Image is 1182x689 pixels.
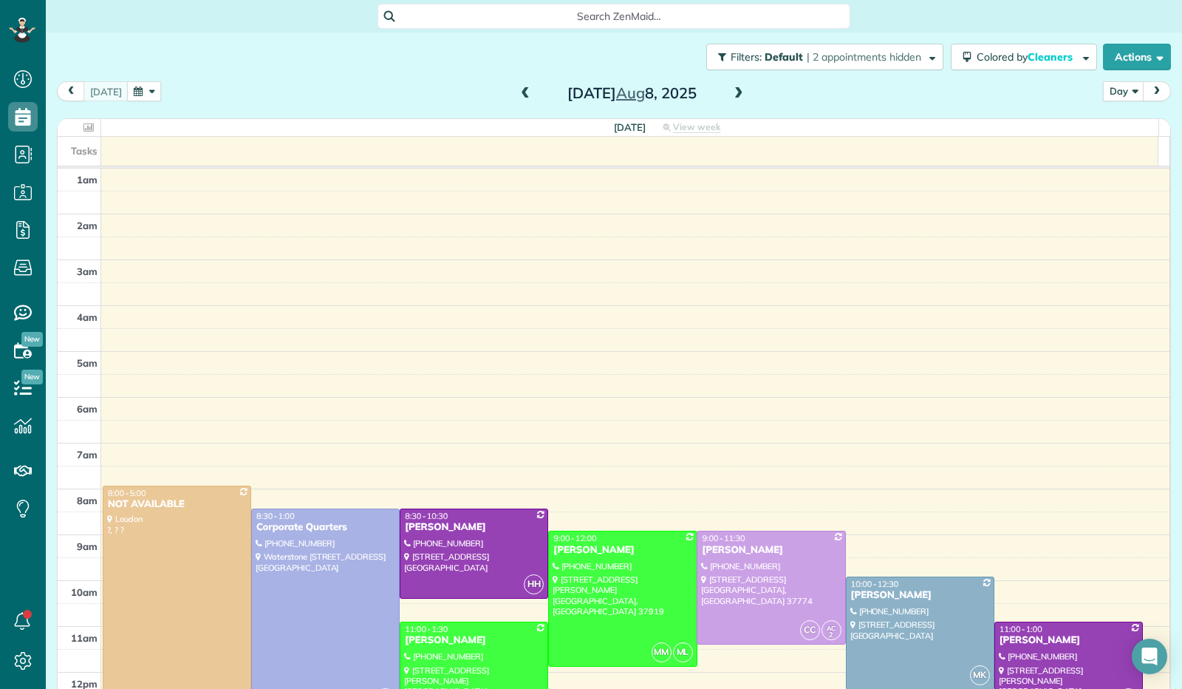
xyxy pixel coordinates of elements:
[107,498,247,511] div: NOT AVAILABLE
[21,370,43,384] span: New
[71,586,98,598] span: 10am
[1103,81,1144,101] button: Day
[21,332,43,347] span: New
[731,50,762,64] span: Filters:
[1143,81,1171,101] button: next
[77,540,98,552] span: 9am
[1132,639,1167,674] div: Open Intercom Messenger
[851,579,899,589] span: 10:00 - 12:30
[822,628,841,642] small: 2
[539,85,724,101] h2: [DATE] 8, 2025
[1028,50,1075,64] span: Cleaners
[77,495,98,506] span: 8am
[405,624,448,634] span: 11:00 - 1:30
[57,81,85,101] button: prev
[77,174,98,186] span: 1am
[71,632,98,644] span: 11am
[970,665,990,685] span: MK
[850,589,990,602] div: [PERSON_NAME]
[616,84,645,102] span: Aug
[652,642,672,662] span: MM
[614,121,646,133] span: [DATE]
[83,81,129,101] button: [DATE]
[999,634,1138,647] div: [PERSON_NAME]
[706,44,943,70] button: Filters: Default | 2 appointments hidden
[71,145,98,157] span: Tasks
[553,533,596,543] span: 9:00 - 12:00
[405,511,448,521] span: 8:30 - 10:30
[77,311,98,323] span: 4am
[807,50,921,64] span: | 2 appointments hidden
[765,50,804,64] span: Default
[404,634,544,647] div: [PERSON_NAME]
[977,50,1078,64] span: Colored by
[702,533,745,543] span: 9:00 - 11:30
[701,544,841,557] div: [PERSON_NAME]
[256,521,395,534] div: Corporate Quarters
[699,44,943,70] a: Filters: Default | 2 appointments hidden
[404,521,544,534] div: [PERSON_NAME]
[77,403,98,415] span: 6am
[524,574,544,594] span: HH
[800,620,820,640] span: CC
[108,488,146,498] span: 8:00 - 5:00
[77,265,98,277] span: 3am
[1000,624,1042,634] span: 11:00 - 1:00
[1103,44,1171,70] button: Actions
[77,449,98,461] span: 7am
[256,511,295,521] span: 8:30 - 1:00
[673,642,693,662] span: ML
[553,544,692,557] div: [PERSON_NAME]
[77,220,98,231] span: 2am
[673,121,720,133] span: View week
[951,44,1097,70] button: Colored byCleaners
[77,357,98,369] span: 5am
[827,624,836,632] span: AC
